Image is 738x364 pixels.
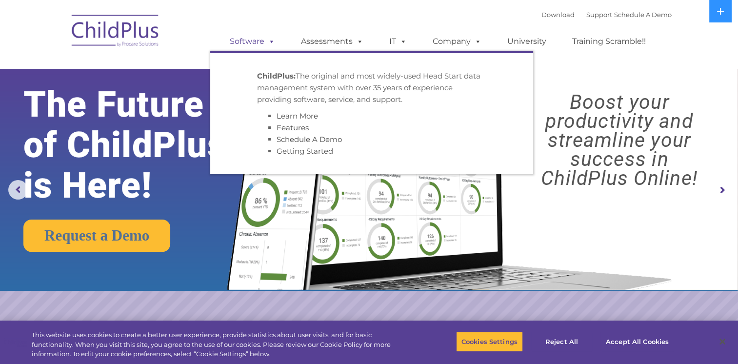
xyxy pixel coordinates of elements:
a: Schedule A Demo [277,135,342,144]
a: Request a Demo [23,220,170,252]
a: Schedule A Demo [614,11,672,19]
span: Last name [136,64,165,72]
a: Assessments [291,32,373,51]
font: | [541,11,672,19]
p: The original and most widely-used Head Start data management system with over 35 years of experie... [257,70,486,105]
a: Getting Started [277,146,333,156]
a: Training Scramble!! [562,32,656,51]
button: Reject All [531,331,592,352]
rs-layer: The Future of ChildPlus is Here! [23,84,259,206]
a: Software [220,32,285,51]
strong: ChildPlus: [257,71,296,81]
button: Accept All Cookies [600,331,674,352]
button: Cookies Settings [456,331,523,352]
a: Download [541,11,575,19]
a: University [498,32,556,51]
rs-layer: Boost your productivity and streamline your success in ChildPlus Online! [510,93,729,188]
a: Company [423,32,491,51]
button: Close [712,331,733,352]
span: Phone number [136,104,177,112]
a: Support [586,11,612,19]
img: ChildPlus by Procare Solutions [67,8,164,57]
div: This website uses cookies to create a better user experience, provide statistics about user visit... [32,330,406,359]
a: Features [277,123,309,132]
a: IT [379,32,417,51]
a: Learn More [277,111,318,121]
